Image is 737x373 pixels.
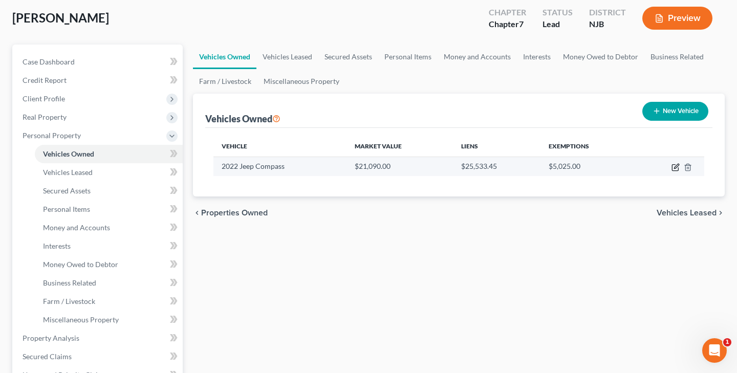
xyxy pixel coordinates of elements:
a: Business Related [644,45,710,69]
a: Miscellaneous Property [35,311,183,329]
a: Personal Items [378,45,438,69]
div: Vehicles Owned [205,113,280,125]
a: Credit Report [14,71,183,90]
span: Property Analysis [23,334,79,342]
button: New Vehicle [642,102,708,121]
a: Secured Claims [14,347,183,366]
a: Interests [517,45,557,69]
td: 2022 Jeep Compass [213,157,346,176]
span: Money Owed to Debtor [43,260,118,269]
a: Money and Accounts [438,45,517,69]
th: Vehicle [213,136,346,157]
th: Liens [453,136,540,157]
iframe: Intercom live chat [702,338,727,363]
a: Secured Assets [318,45,378,69]
span: 7 [519,19,524,29]
a: Money Owed to Debtor [557,45,644,69]
div: District [589,7,626,18]
div: Status [543,7,573,18]
a: Money Owed to Debtor [35,255,183,274]
i: chevron_left [193,209,201,217]
i: chevron_right [717,209,725,217]
span: Farm / Livestock [43,297,95,305]
span: Secured Claims [23,352,72,361]
a: Business Related [35,274,183,292]
a: Secured Assets [35,182,183,200]
a: Interests [35,237,183,255]
span: Case Dashboard [23,57,75,66]
span: Credit Report [23,76,67,84]
span: Personal Property [23,131,81,140]
a: Vehicles Owned [193,45,256,69]
span: Vehicles Owned [43,149,94,158]
span: Miscellaneous Property [43,315,119,324]
a: Property Analysis [14,329,183,347]
a: Vehicles Leased [35,163,183,182]
span: Interests [43,242,71,250]
td: $21,090.00 [346,157,453,176]
button: Preview [642,7,712,30]
span: Real Property [23,113,67,121]
div: NJB [589,18,626,30]
td: $25,533.45 [453,157,540,176]
a: Farm / Livestock [193,69,257,94]
button: Vehicles Leased chevron_right [657,209,725,217]
button: chevron_left Properties Owned [193,209,268,217]
span: Personal Items [43,205,90,213]
span: [PERSON_NAME] [12,10,109,25]
div: Chapter [489,18,526,30]
a: Vehicles Owned [35,145,183,163]
a: Miscellaneous Property [257,69,345,94]
span: Properties Owned [201,209,268,217]
div: Lead [543,18,573,30]
span: Business Related [43,278,96,287]
div: Chapter [489,7,526,18]
span: 1 [723,338,731,346]
span: Secured Assets [43,186,91,195]
span: Money and Accounts [43,223,110,232]
span: Vehicles Leased [657,209,717,217]
a: Farm / Livestock [35,292,183,311]
th: Market Value [346,136,453,157]
a: Vehicles Leased [256,45,318,69]
th: Exemptions [540,136,636,157]
a: Money and Accounts [35,218,183,237]
td: $5,025.00 [540,157,636,176]
a: Case Dashboard [14,53,183,71]
a: Personal Items [35,200,183,218]
span: Client Profile [23,94,65,103]
span: Vehicles Leased [43,168,93,177]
